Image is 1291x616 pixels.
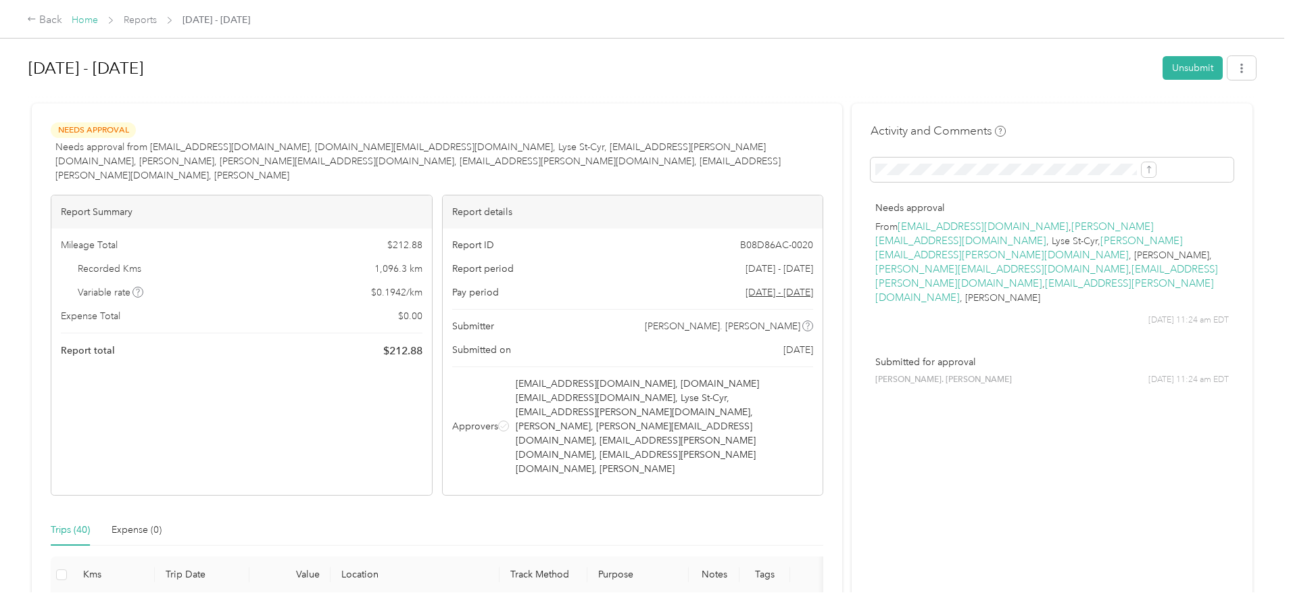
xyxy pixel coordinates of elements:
[746,285,813,300] span: Go to pay period
[500,556,587,594] th: Track Method
[898,220,1069,233] a: [EMAIL_ADDRESS][DOMAIN_NAME]
[452,319,494,333] span: Submitter
[383,343,422,359] span: $ 212.88
[875,220,1154,247] a: [PERSON_NAME][EMAIL_ADDRESS][DOMAIN_NAME]
[875,263,1218,290] a: [EMAIL_ADDRESS][PERSON_NAME][DOMAIN_NAME]
[452,343,511,357] span: Submitted on
[875,374,1012,386] span: [PERSON_NAME]. [PERSON_NAME]
[689,556,739,594] th: Notes
[72,14,98,26] a: Home
[452,419,498,433] span: Approvers
[61,309,120,323] span: Expense Total
[875,355,1229,369] p: Submitted for approval
[374,262,422,276] span: 1,096.3 km
[331,556,500,594] th: Location
[61,343,115,358] span: Report total
[112,523,162,538] div: Expense (0)
[182,13,250,27] span: [DATE] - [DATE]
[1163,56,1223,80] button: Unsubmit
[387,238,422,252] span: $ 212.88
[398,309,422,323] span: $ 0.00
[746,262,813,276] span: [DATE] - [DATE]
[1148,314,1229,327] span: [DATE] 11:24 am EDT
[452,285,499,300] span: Pay period
[28,52,1153,85] h1: Aug 1 - 31, 2025
[587,556,689,594] th: Purpose
[875,235,1183,262] a: [PERSON_NAME][EMAIL_ADDRESS][PERSON_NAME][DOMAIN_NAME]
[875,263,1129,276] a: [PERSON_NAME][EMAIL_ADDRESS][DOMAIN_NAME]
[27,12,62,28] div: Back
[61,238,118,252] span: Mileage Total
[249,556,331,594] th: Value
[875,277,1214,304] a: [EMAIL_ADDRESS][PERSON_NAME][DOMAIN_NAME]
[155,556,249,594] th: Trip Date
[452,262,514,276] span: Report period
[51,523,90,538] div: Trips (40)
[51,122,136,138] span: Needs Approval
[740,238,813,252] span: B08D86AC-0020
[443,195,823,229] div: Report details
[1215,540,1291,616] iframe: Everlance-gr Chat Button Frame
[124,14,157,26] a: Reports
[78,285,144,300] span: Variable rate
[875,201,1229,215] p: Needs approval
[55,140,823,183] span: Needs approval from [EMAIL_ADDRESS][DOMAIN_NAME], [DOMAIN_NAME][EMAIL_ADDRESS][DOMAIN_NAME], Lyse...
[875,220,1229,305] p: From , , Lyse St-Cyr, , [PERSON_NAME], , , , [PERSON_NAME]
[1148,374,1229,386] span: [DATE] 11:24 am EDT
[645,319,800,333] span: [PERSON_NAME]. [PERSON_NAME]
[371,285,422,300] span: $ 0.1942 / km
[72,556,155,594] th: Kms
[783,343,813,357] span: [DATE]
[78,262,141,276] span: Recorded Kms
[871,122,1006,139] h4: Activity and Comments
[51,195,432,229] div: Report Summary
[516,377,811,476] span: [EMAIL_ADDRESS][DOMAIN_NAME], [DOMAIN_NAME][EMAIL_ADDRESS][DOMAIN_NAME], Lyse St-Cyr, [EMAIL_ADDR...
[739,556,790,594] th: Tags
[452,238,494,252] span: Report ID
